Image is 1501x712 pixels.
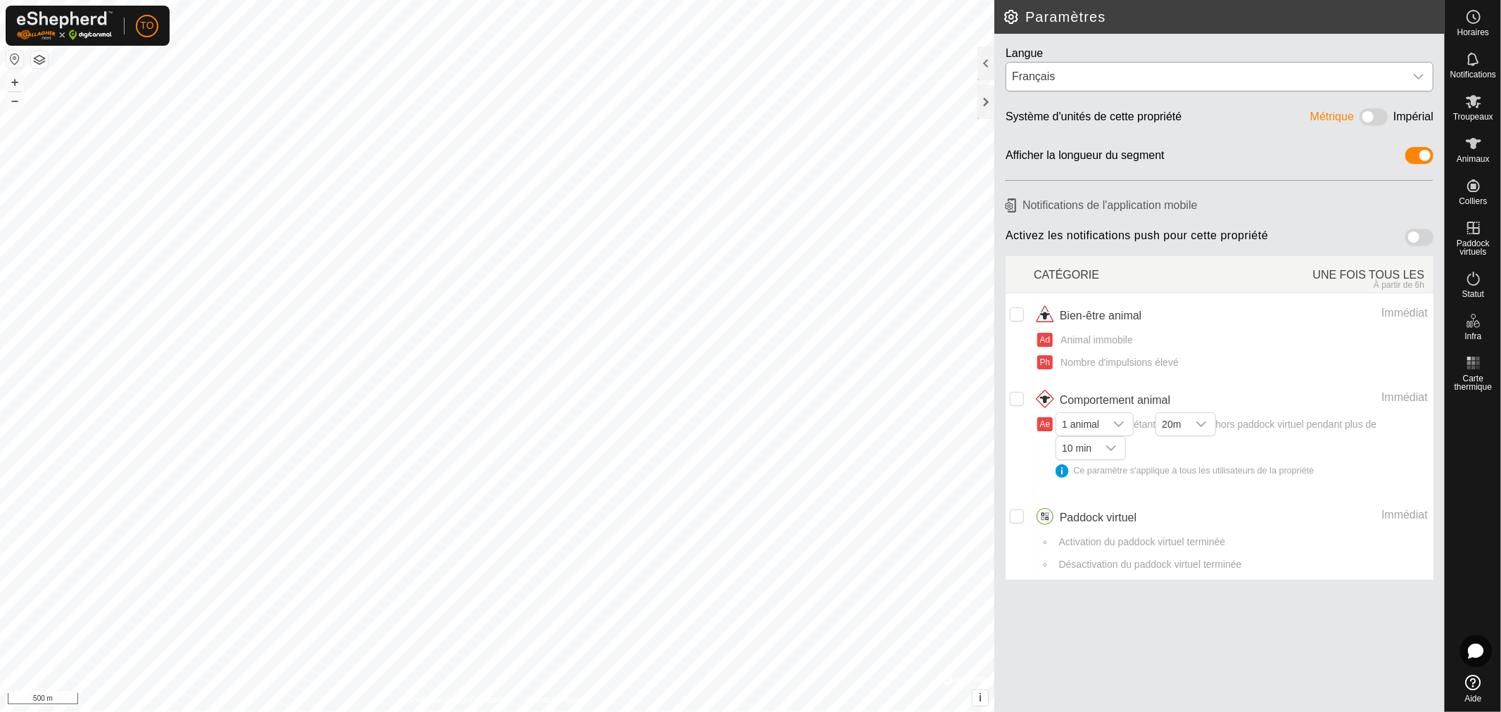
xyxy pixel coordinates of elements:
a: Politique de confidentialité [410,694,508,706]
span: étant hors paddock virtuel pendant plus de [1056,419,1428,478]
button: Ad [1037,333,1053,347]
span: Français [1006,63,1405,91]
h2: Paramètres [1003,8,1445,25]
span: Infra [1464,332,1481,341]
span: Paddock virtuels [1449,239,1497,256]
span: Nombre d'impulsions élevé [1056,355,1179,370]
button: Ae [1037,417,1053,431]
span: Notifications [1450,70,1496,79]
button: + [6,74,23,91]
span: Statut [1462,290,1484,298]
span: 10 min [1056,437,1097,459]
span: 20m [1156,413,1186,436]
button: – [6,92,23,109]
button: Réinitialiser la carte [6,51,23,68]
div: Système d'unités de cette propriété [1006,108,1182,130]
div: dropdown trigger [1187,413,1215,436]
a: Aide [1445,669,1501,708]
button: Ph [1037,355,1053,369]
span: Animaux [1457,155,1490,163]
span: Activation du paddock virtuel terminée [1054,535,1226,549]
div: dropdown trigger [1105,413,1133,436]
img: icône du comportement animal [1034,389,1056,412]
div: Afficher la longueur du segment [1006,147,1165,169]
span: Carte thermique [1449,374,1497,391]
div: Immédiat [1264,305,1428,322]
span: Horaires [1457,28,1489,37]
span: Désactivation du paddock virtuel terminée [1054,557,1242,572]
span: Comportement animal [1060,392,1170,409]
div: UNE FOIS TOUS LES [1234,259,1433,290]
span: Colliers [1459,197,1487,205]
img: icône du bien-être animal [1034,305,1056,327]
span: i [979,692,982,704]
div: CATÉGORIE [1034,259,1234,290]
span: Troupeaux [1453,113,1493,121]
span: Paddock virtuel [1060,509,1136,526]
button: Couches de carte [31,51,48,68]
button: i [973,690,988,706]
div: Langue [1006,45,1433,62]
h6: Notifications de l'application mobile [1000,193,1439,217]
img: icône des paddock virtuels [1034,507,1056,529]
span: Bien-être animal [1060,307,1142,324]
span: TO [140,18,153,33]
div: dropdown trigger [1097,437,1125,459]
span: 1 animal [1056,413,1105,436]
a: Contactez-nous [525,694,584,706]
div: Impérial [1393,108,1433,130]
div: dropdown trigger [1405,63,1433,91]
div: Français [1012,68,1399,85]
div: Immédiat [1264,389,1428,406]
div: Immédiat [1264,507,1428,523]
img: Logo Gallagher [17,11,113,40]
span: Animal immobile [1056,333,1133,348]
div: Métrique [1310,108,1354,130]
div: À partir de 6h [1234,280,1424,290]
span: Activez les notifications push pour cette propriété [1006,229,1268,250]
span: Aide [1464,694,1481,703]
div: Ce paramètre s'applique à tous les utilisateurs de la propriété [1056,464,1428,478]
